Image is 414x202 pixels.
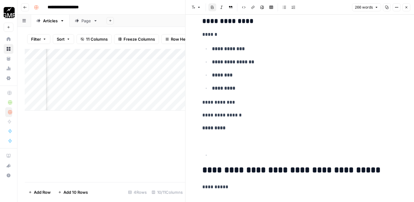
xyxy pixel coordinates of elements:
button: 266 words [352,3,381,11]
button: Freeze Columns [114,34,159,44]
a: Browse [4,44,13,54]
div: 10/11 Columns [149,187,185,197]
button: 11 Columns [77,34,112,44]
a: Page [70,15,103,27]
button: Add 10 Rows [54,187,92,197]
span: Row Height [171,36,193,42]
a: Your Data [4,54,13,64]
img: Growth Marketing Pro Logo [4,7,15,18]
a: Usage [4,64,13,73]
span: 266 words [355,5,373,10]
a: Settings [4,73,13,83]
div: 4 Rows [126,187,149,197]
button: Help + Support [4,171,13,180]
span: Add Row [34,189,51,195]
a: Home [4,34,13,44]
div: What's new? [4,161,13,170]
a: AirOps Academy [4,151,13,161]
span: Filter [31,36,41,42]
div: Articles [43,18,58,24]
button: What's new? [4,161,13,171]
button: Row Height [161,34,197,44]
button: Add Row [25,187,54,197]
button: Filter [27,34,50,44]
span: Sort [57,36,65,42]
button: Workspace: Growth Marketing Pro [4,5,13,20]
span: Add 10 Rows [63,189,88,195]
button: Sort [53,34,74,44]
div: Page [81,18,91,24]
span: Freeze Columns [124,36,155,42]
a: Articles [31,15,70,27]
span: 11 Columns [86,36,108,42]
